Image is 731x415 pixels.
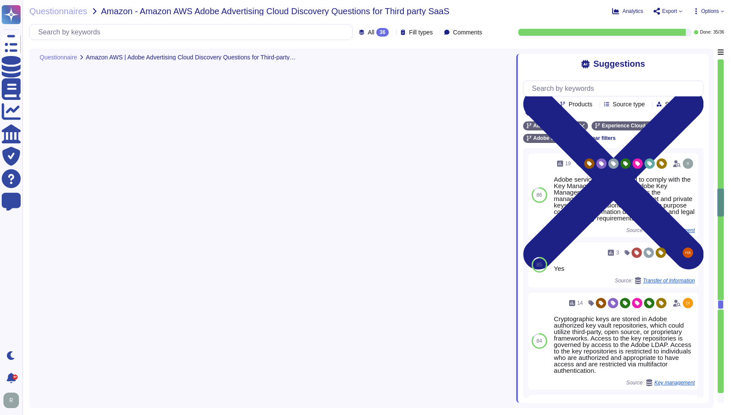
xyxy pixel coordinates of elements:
span: Options [701,9,719,14]
span: 84 [536,338,542,344]
img: user [683,158,693,169]
span: All [368,29,375,35]
span: Key management [654,380,695,385]
img: user [3,393,19,408]
input: Search by keywords [34,25,352,40]
span: Questionnaire [40,54,77,60]
span: 35 / 36 [713,30,724,34]
input: Search by keywords [528,81,703,96]
div: 9+ [12,375,18,380]
span: Analytics [623,9,643,14]
span: Amazon - Amazon AWS Adobe Advertising Cloud Discovery Questions for Third party SaaS [101,7,449,15]
span: Comments [453,29,482,35]
span: Fill types [409,29,433,35]
span: Done: [700,30,712,34]
img: user [683,248,693,258]
span: Export [662,9,677,14]
div: Cryptographic keys are stored in Adobe authorized key vault repositories, which could utilize thi... [554,316,695,374]
span: Questionnaires [29,7,87,15]
img: user [683,298,693,308]
span: 86 [536,192,542,198]
div: 36 [376,28,389,37]
span: 14 [577,300,583,306]
span: Source: [626,379,695,386]
span: 85 [536,262,542,267]
button: Analytics [612,8,643,15]
span: Amazon AWS | Adobe Advertising Cloud Discovery Questions for Third-party SaaS [86,54,296,60]
button: user [2,391,25,410]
